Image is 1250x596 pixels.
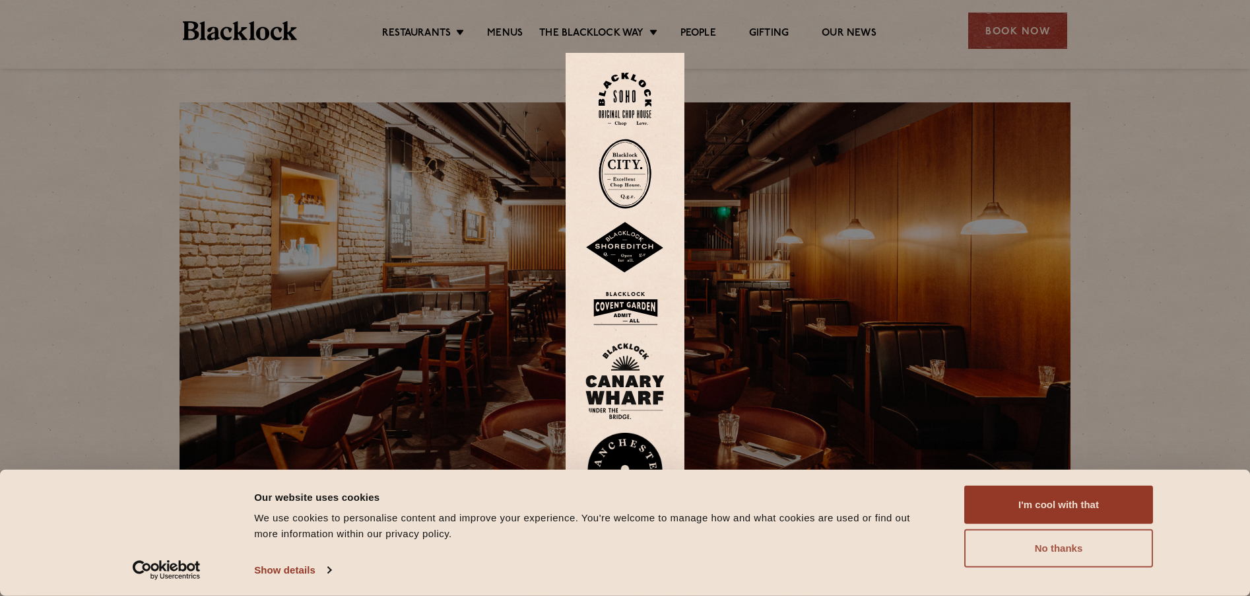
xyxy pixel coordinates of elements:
[599,73,651,126] img: Soho-stamp-default.svg
[109,560,224,580] a: Usercentrics Cookiebot - opens in a new window
[254,489,935,505] div: Our website uses cookies
[964,486,1153,524] button: I'm cool with that
[585,222,665,274] img: Shoreditch-stamp-v2-default.svg
[599,139,651,209] img: City-stamp-default.svg
[254,510,935,542] div: We use cookies to personalise content and improve your experience. You're welcome to manage how a...
[585,433,665,524] img: BL_Manchester_Logo-bleed.png
[585,287,665,330] img: BLA_1470_CoventGarden_Website_Solid.svg
[585,343,665,420] img: BL_CW_Logo_Website.svg
[254,560,331,580] a: Show details
[964,529,1153,568] button: No thanks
